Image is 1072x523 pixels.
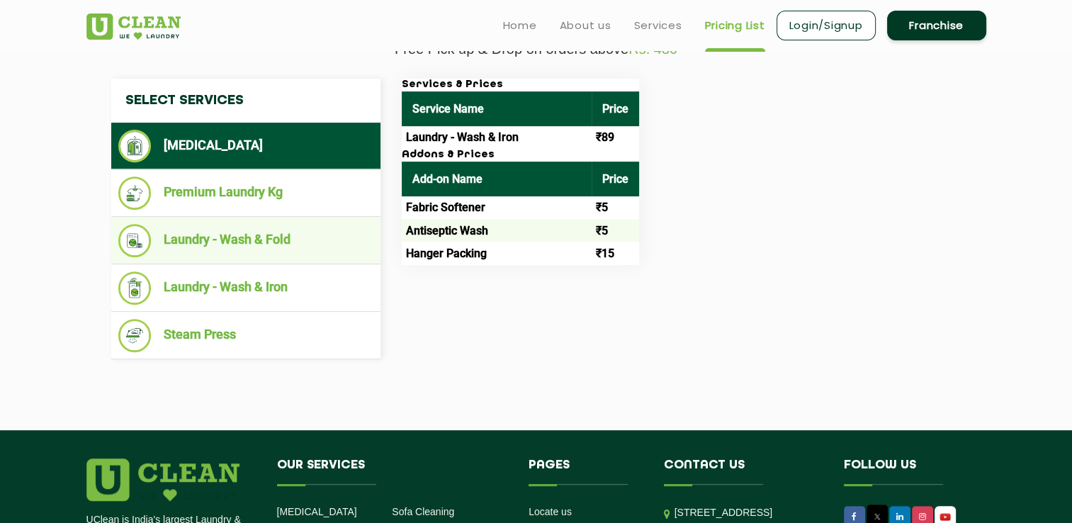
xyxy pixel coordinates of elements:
p: [STREET_ADDRESS] [675,505,823,521]
img: UClean Laundry and Dry Cleaning [86,13,181,40]
a: Home [503,17,537,34]
td: Hanger Packing [402,242,592,264]
a: Services [634,17,682,34]
th: Service Name [402,91,592,126]
h3: Addons & Prices [402,149,639,162]
h4: Our Services [277,459,508,485]
th: Add-on Name [402,162,592,196]
td: ₹5 [592,196,639,219]
img: logo.png [86,459,239,501]
a: About us [560,17,611,34]
img: Laundry - Wash & Iron [118,271,152,305]
h4: Pages [529,459,643,485]
img: Dry Cleaning [118,130,152,162]
td: Laundry - Wash & Iron [402,126,592,149]
h4: Contact us [664,459,823,485]
a: Login/Signup [777,11,876,40]
img: Steam Press [118,319,152,352]
img: Laundry - Wash & Fold [118,224,152,257]
h4: Follow us [844,459,969,485]
li: Laundry - Wash & Iron [118,271,373,305]
th: Price [592,91,639,126]
a: Locate us [529,506,572,517]
a: Pricing List [705,17,765,34]
h3: Services & Prices [402,79,639,91]
h4: Select Services [111,79,380,123]
img: Premium Laundry Kg [118,176,152,210]
td: Fabric Softener [402,196,592,219]
td: Antiseptic Wash [402,219,592,242]
a: Sofa Cleaning [392,506,454,517]
td: ₹89 [592,126,639,149]
a: [MEDICAL_DATA] [277,506,357,517]
td: ₹15 [592,242,639,264]
li: Laundry - Wash & Fold [118,224,373,257]
a: Franchise [887,11,986,40]
th: Price [592,162,639,196]
td: ₹5 [592,219,639,242]
li: [MEDICAL_DATA] [118,130,373,162]
li: Premium Laundry Kg [118,176,373,210]
li: Steam Press [118,319,373,352]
